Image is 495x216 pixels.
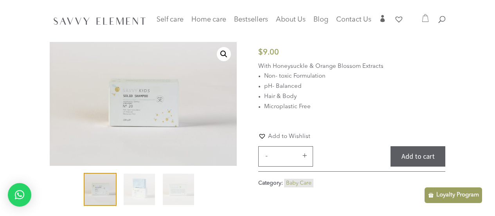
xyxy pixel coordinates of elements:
[379,15,386,22] span: 
[191,16,226,23] span: Home care
[258,49,279,56] bdi: 9.00
[157,17,184,33] a: Self care
[391,146,445,167] button: Add to cart
[276,17,306,28] a: About Us
[336,16,371,23] span: Contact Us
[234,17,268,28] a: Bestsellers
[286,180,311,186] a: Baby Care
[436,191,479,200] p: Loyalty Program
[217,47,231,61] a: View full-screen image gallery
[264,102,445,112] li: Microplastic Free
[274,147,297,166] input: Product quantity
[191,17,226,33] a: Home care
[299,151,310,160] button: +
[276,16,306,23] span: About Us
[379,15,386,28] a: 
[157,16,184,23] span: Self care
[264,71,445,82] li: Non- toxic Formulation
[51,15,148,27] img: SavvyElement
[264,92,445,102] li: Hair & Body
[234,16,268,23] span: Bestsellers
[163,174,194,205] img: Solid Shampoo- kids - Image 3
[124,174,155,205] img: Solid Shampoo- kids - Image 2
[264,82,445,92] li: pH- Balanced
[258,62,445,71] p: With Honeysuckle & Orange Blossom Extracts
[50,41,237,166] img: Solid Shampoo- kids
[336,17,371,28] a: Contact Us
[268,134,310,140] span: Add to Wishlist
[313,17,328,28] a: Blog
[258,180,283,186] span: Category:
[85,174,116,205] img: Solid Shampoo- kids
[258,49,263,56] span: $
[258,132,310,140] a: Add to Wishlist
[261,151,272,160] button: -
[313,16,328,23] span: Blog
